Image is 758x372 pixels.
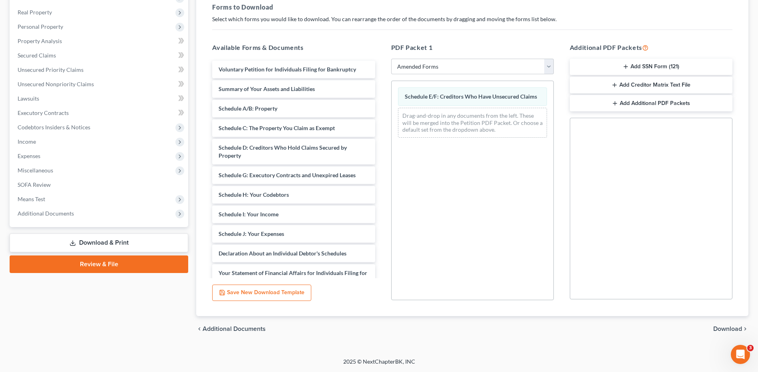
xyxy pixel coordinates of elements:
[219,125,335,131] span: Schedule C: The Property You Claim as Exempt
[219,144,347,159] span: Schedule D: Creditors Who Hold Claims Secured by Property
[196,326,203,332] i: chevron_left
[11,106,188,120] a: Executory Contracts
[18,95,39,102] span: Lawsuits
[18,109,69,116] span: Executory Contracts
[18,167,53,174] span: Miscellaneous
[18,81,94,87] span: Unsecured Nonpriority Claims
[219,250,346,257] span: Declaration About an Individual Debtor's Schedules
[219,191,289,198] span: Schedule H: Your Codebtors
[570,77,732,93] button: Add Creditor Matrix Text File
[219,85,315,92] span: Summary of Your Assets and Liabilities
[151,358,607,372] div: 2025 © NextChapterBK, INC
[219,211,279,218] span: Schedule I: Your Income
[219,230,284,237] span: Schedule J: Your Expenses
[570,59,732,75] button: Add SSN Form (121)
[212,2,732,12] h5: Forms to Download
[196,326,266,332] a: chevron_left Additional Documents
[11,178,188,192] a: SOFA Review
[18,124,90,131] span: Codebtors Insiders & Notices
[10,233,188,252] a: Download & Print
[10,255,188,273] a: Review & File
[18,181,51,188] span: SOFA Review
[18,152,40,159] span: Expenses
[731,345,750,364] iframe: Intercom live chat
[713,326,748,332] button: Download chevron_right
[11,91,188,106] a: Lawsuits
[11,63,188,77] a: Unsecured Priority Claims
[570,43,732,52] h5: Additional PDF Packets
[11,48,188,63] a: Secured Claims
[212,285,311,301] button: Save New Download Template
[219,172,356,178] span: Schedule G: Executory Contracts and Unexpired Leases
[212,43,375,52] h5: Available Forms & Documents
[18,23,63,30] span: Personal Property
[398,108,547,138] div: Drag-and-drop in any documents from the left. These will be merged into the Petition PDF Packet. ...
[219,105,277,112] span: Schedule A/B: Property
[391,43,554,52] h5: PDF Packet 1
[405,93,537,100] span: Schedule E/F: Creditors Who Have Unsecured Claims
[212,15,732,23] p: Select which forms you would like to download. You can rearrange the order of the documents by dr...
[570,95,732,112] button: Add Additional PDF Packets
[742,326,748,332] i: chevron_right
[18,38,62,44] span: Property Analysis
[18,210,74,217] span: Additional Documents
[18,138,36,145] span: Income
[203,326,266,332] span: Additional Documents
[18,66,84,73] span: Unsecured Priority Claims
[713,326,742,332] span: Download
[219,269,367,284] span: Your Statement of Financial Affairs for Individuals Filing for Bankruptcy
[11,34,188,48] a: Property Analysis
[747,345,754,351] span: 3
[11,77,188,91] a: Unsecured Nonpriority Claims
[18,52,56,59] span: Secured Claims
[18,196,45,202] span: Means Test
[219,66,356,73] span: Voluntary Petition for Individuals Filing for Bankruptcy
[18,9,52,16] span: Real Property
